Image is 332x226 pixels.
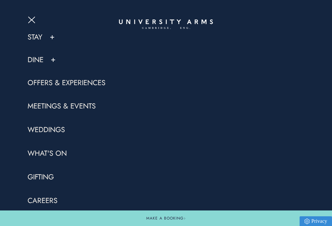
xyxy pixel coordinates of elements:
[28,55,43,65] a: Dine
[28,78,105,88] a: Offers & Experiences
[49,34,55,40] button: Show/Hide Child Menu
[300,216,332,226] a: Privacy
[119,19,213,29] a: Home
[28,101,96,111] a: Meetings & Events
[28,149,67,158] a: What's On
[28,196,57,206] a: Careers
[28,32,42,42] a: Stay
[50,57,56,63] button: Show/Hide Child Menu
[146,215,186,221] span: Make a Booking
[28,16,37,21] button: Open Menu
[304,219,310,224] img: Privacy
[184,217,186,220] img: Arrow icon
[28,125,65,135] a: Weddings
[28,172,54,182] a: Gifting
